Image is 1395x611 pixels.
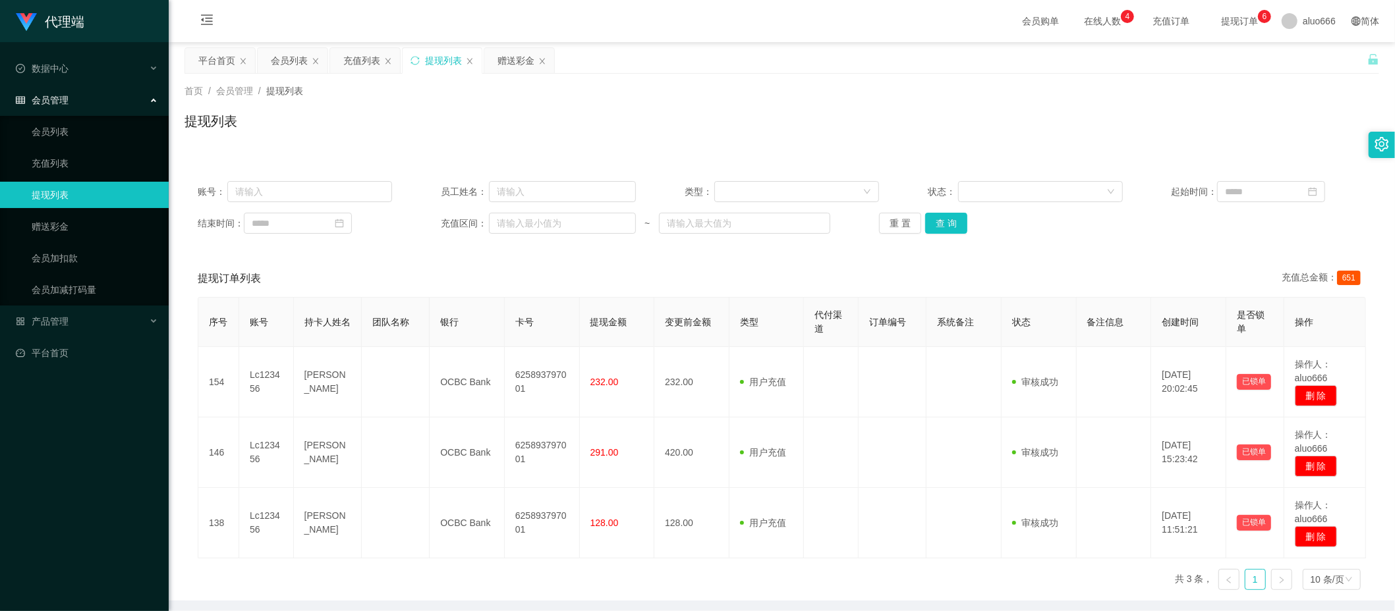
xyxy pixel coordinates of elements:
[1012,518,1058,528] span: 审核成功
[312,57,320,65] i: 图标: close
[1367,53,1379,65] i: 图标: unlock
[32,277,158,303] a: 会员加减打码量
[685,185,715,199] span: 类型：
[505,488,580,558] td: 625893797001
[16,13,37,32] img: logo.9652507e.png
[879,213,921,234] button: 重 置
[185,1,229,43] i: 图标: menu-fold
[590,518,619,528] span: 128.00
[1245,569,1266,590] li: 1
[1375,137,1389,151] i: 图标: setting
[185,111,237,131] h1: 提现列表
[1295,526,1337,547] button: 删 除
[1237,444,1271,460] button: 已锁单
[198,48,235,73] div: 平台首页
[1012,377,1058,387] span: 审核成功
[1151,347,1226,417] td: [DATE] 20:02:45
[1125,10,1130,23] p: 4
[740,518,786,528] span: 用户充值
[266,86,303,96] span: 提现列表
[16,317,25,326] i: 图标: appstore-o
[863,188,871,197] i: 图标: down
[1175,569,1213,590] li: 共 3 条，
[16,340,158,366] a: 图标: dashboard平台首页
[1345,575,1353,585] i: 图标: down
[32,119,158,145] a: 会员列表
[294,347,362,417] td: [PERSON_NAME]
[590,377,619,387] span: 232.00
[1245,570,1265,589] a: 1
[1162,317,1199,327] span: 创建时间
[1263,10,1267,23] p: 6
[1311,570,1344,589] div: 10 条/页
[740,377,786,387] span: 用户充值
[271,48,308,73] div: 会员列表
[654,347,729,417] td: 232.00
[1258,10,1271,23] sup: 6
[32,245,158,271] a: 会员加扣款
[1225,576,1233,584] i: 图标: left
[239,488,294,558] td: Lc123456
[1295,429,1332,454] span: 操作人：aluo666
[343,48,380,73] div: 充值列表
[654,488,729,558] td: 128.00
[1282,271,1366,286] div: 充值总金额：
[1121,10,1134,23] sup: 4
[1295,359,1332,383] span: 操作人：aluo666
[227,181,392,202] input: 请输入
[1218,569,1239,590] li: 上一页
[1295,500,1332,524] span: 操作人：aluo666
[216,86,253,96] span: 会员管理
[425,48,462,73] div: 提现列表
[740,317,758,327] span: 类型
[928,185,958,199] span: 状态：
[32,150,158,176] a: 充值列表
[1214,16,1265,26] span: 提现订单
[16,63,69,74] span: 数据中心
[1012,447,1058,458] span: 审核成功
[1295,456,1337,477] button: 删 除
[1151,417,1226,488] td: [DATE] 15:23:42
[740,447,786,458] span: 用户充值
[372,317,409,327] span: 团队名称
[411,56,420,65] i: 图标: sync
[1352,16,1361,26] i: 图标: global
[16,95,69,105] span: 会员管理
[659,213,831,234] input: 请输入最大值为
[1337,271,1361,285] span: 651
[441,217,489,230] span: 充值区间：
[335,219,344,228] i: 图标: calendar
[814,309,842,334] span: 代付渠道
[1237,374,1271,390] button: 已锁单
[239,347,294,417] td: Lc123456
[258,86,261,96] span: /
[505,417,580,488] td: 625893797001
[1171,185,1217,199] span: 起始时间：
[869,317,906,327] span: 订单编号
[430,417,505,488] td: OCBC Bank
[498,48,534,73] div: 赠送彩金
[185,86,203,96] span: 首页
[1295,385,1337,406] button: 删 除
[505,347,580,417] td: 625893797001
[590,447,619,458] span: 291.00
[16,64,25,73] i: 图标: check-circle-o
[304,317,351,327] span: 持卡人姓名
[440,317,459,327] span: 银行
[209,317,227,327] span: 序号
[1077,16,1127,26] span: 在线人数
[16,95,25,105] i: 图标: table
[1012,317,1031,327] span: 状态
[1295,317,1313,327] span: 操作
[590,317,627,327] span: 提现金额
[250,317,268,327] span: 账号
[198,347,239,417] td: 154
[937,317,974,327] span: 系统备注
[430,347,505,417] td: OCBC Bank
[515,317,534,327] span: 卡号
[925,213,967,234] button: 查 询
[665,317,711,327] span: 变更前金额
[1237,515,1271,531] button: 已锁单
[198,217,244,230] span: 结束时间：
[1278,576,1286,584] i: 图标: right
